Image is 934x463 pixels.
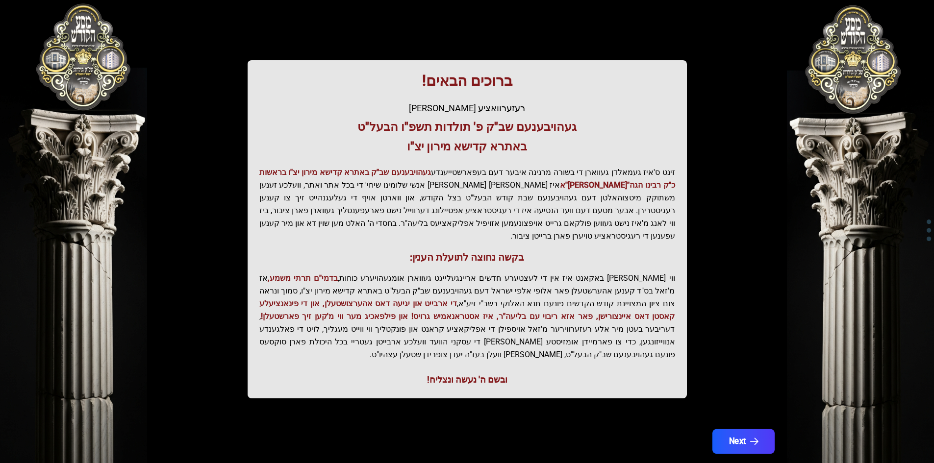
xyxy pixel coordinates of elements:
[259,373,675,387] div: ובשם ה' נעשה ונצליח!
[259,168,675,190] span: געהויבענעם שב"ק באתרא קדישא מירון יצ"ו בראשות כ"ק רבינו הגה"[PERSON_NAME]"א
[259,299,675,321] span: די ארבייט און יגיעה דאס אהערצושטעלן, און די פינאנציעלע קאסטן דאס איינצורישן, פאר אזא ריבוי עם בלי...
[259,101,675,115] div: רעזערוואציע [PERSON_NAME]
[712,429,774,454] button: Next
[259,272,675,361] p: ווי [PERSON_NAME] באקאנט איז אין די לעצטערע חדשים אריינגעלייגט געווארן אומגעהויערע כוחות, אז מ'זא...
[268,273,338,283] span: בדמי"ם תרתי משמע,
[259,119,675,135] h3: געהויבענעם שב"ק פ' תולדות תשפ"ו הבעל"ט
[259,250,675,264] h3: בקשה נחוצה לתועלת הענין:
[259,166,675,243] p: זינט ס'איז געמאלדן געווארן די בשורה מרנינה איבער דעם בעפארשטייענדע איז [PERSON_NAME] [PERSON_NAME...
[259,139,675,154] h3: באתרא קדישא מירון יצ"ו
[259,72,675,90] h1: ברוכים הבאים!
